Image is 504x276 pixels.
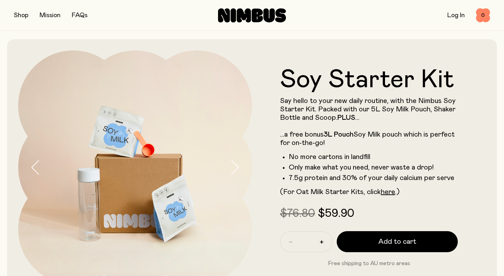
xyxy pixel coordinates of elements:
button: 0 [476,8,490,22]
a: FAQs [72,12,87,19]
li: 7.5g protein and 30% of your daily calcium per serve [289,174,458,182]
a: Log In [447,12,465,19]
span: .) [395,188,400,195]
li: Only make what you need, never waste a drop! [289,163,458,172]
p: Free shipping to AU metro areas [280,259,458,268]
span: Add to cart [378,237,416,247]
span: (For Oat Milk Starter Kits, click [280,188,381,195]
button: Add to cart [337,231,458,252]
strong: PLUS [337,114,355,121]
p: Say hello to your new daily routine, with the Nimbus Soy Starter Kit. Packed with our 5L Soy Milk... [280,97,458,147]
span: $59.90 [318,208,354,219]
strong: 3L [324,131,332,138]
strong: Pouch [334,131,353,138]
a: Mission [40,12,61,19]
li: No more cartons in landfill [289,153,458,161]
span: $76.80 [280,208,315,219]
a: here [381,188,395,195]
h1: Soy Starter Kit [280,67,458,92]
